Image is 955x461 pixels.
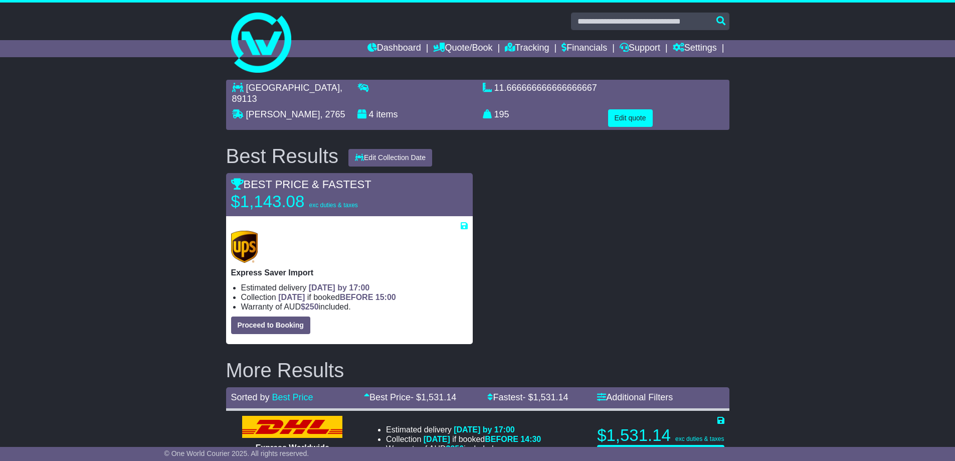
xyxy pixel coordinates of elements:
span: $ [446,444,464,453]
span: - $ [411,392,456,402]
span: 195 [494,109,509,119]
li: Collection [241,292,468,302]
li: Warranty of AUD included. [241,302,468,312]
a: Fastest- $1,531.14 [487,392,568,402]
li: Estimated delivery [386,425,541,434]
span: [DATE] [424,435,450,443]
p: $1,531.14 [597,425,724,445]
span: © One World Courier 2025. All rights reserved. [164,449,309,457]
img: DHL: Express Worldwide Import [242,416,342,438]
a: Dashboard [367,40,421,57]
li: Warranty of AUD included. [386,444,541,453]
span: 250 [305,302,319,311]
h2: More Results [226,359,729,381]
span: - $ [523,392,568,402]
a: Financials [561,40,607,57]
span: $ [301,302,319,311]
p: $1,143.08 [231,192,358,212]
span: [PERSON_NAME] [246,109,320,119]
span: 4 [369,109,374,119]
span: BEFORE [485,435,518,443]
span: 1,531.14 [533,392,568,402]
a: Best Price- $1,531.14 [364,392,456,402]
a: Additional Filters [597,392,673,402]
span: BEST PRICE & FASTEST [231,178,371,191]
p: Express Saver Import [231,268,468,277]
li: Estimated delivery [241,283,468,292]
span: [DATE] by 17:00 [309,283,370,292]
span: [GEOGRAPHIC_DATA] [246,83,340,93]
span: Sorted by [231,392,270,402]
span: exc duties & taxes [675,435,724,442]
span: 14:30 [520,435,541,443]
a: Settings [673,40,717,57]
span: , 2765 [320,109,345,119]
span: if booked [424,435,541,443]
img: UPS (new): Express Saver Import [231,231,258,263]
span: [DATE] [278,293,305,301]
span: [DATE] by 17:00 [454,425,515,434]
a: Support [620,40,660,57]
span: 1,531.14 [421,392,456,402]
a: Best Price [272,392,313,402]
span: BEFORE [340,293,373,301]
button: Proceed to Booking [231,317,310,334]
div: Best Results [221,145,344,167]
span: exc duties & taxes [309,202,357,209]
span: items [376,109,398,119]
a: Quote/Book [433,40,492,57]
span: 250 [450,444,464,453]
span: 11.666666666666666667 [494,83,597,93]
li: Collection [386,434,541,444]
span: 15:00 [375,293,396,301]
a: Tracking [505,40,549,57]
button: Edit Collection Date [348,149,432,167]
button: Edit quote [608,109,653,127]
span: , 89113 [232,83,342,104]
span: if booked [278,293,396,301]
